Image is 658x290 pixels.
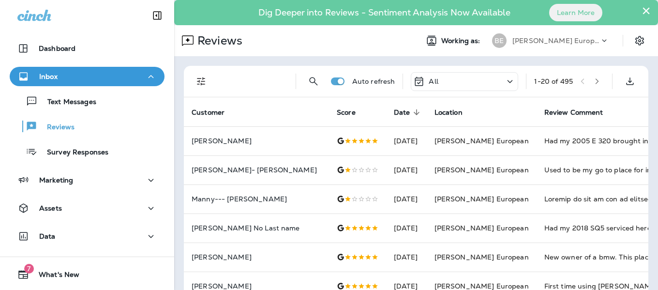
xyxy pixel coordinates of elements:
span: Customer [192,108,237,117]
span: [PERSON_NAME] European [434,137,529,145]
button: Dashboard [10,39,164,58]
td: [DATE] [386,243,427,272]
span: Review Comment [544,108,603,117]
button: Text Messages [10,91,164,111]
span: 7 [24,264,34,274]
button: Inbox [10,67,164,86]
p: Dashboard [39,45,75,52]
p: All [429,77,438,85]
div: 1 - 20 of 495 [534,77,573,85]
p: [PERSON_NAME]- [PERSON_NAME] [192,166,321,174]
span: Review Comment [544,108,616,117]
p: Data [39,232,56,240]
div: BE [492,33,507,48]
span: Score [337,108,356,117]
span: What's New [29,271,79,282]
p: Inbox [39,73,58,80]
td: [DATE] [386,214,427,243]
button: Data [10,227,164,246]
button: Learn More [549,4,602,21]
span: Date [394,108,423,117]
button: Close [642,3,651,18]
span: [PERSON_NAME] European [434,253,529,261]
span: [PERSON_NAME] European [434,166,529,174]
span: Score [337,108,368,117]
p: [PERSON_NAME] [192,282,321,290]
p: [PERSON_NAME] [192,253,321,261]
p: Assets [39,204,62,212]
p: Survey Responses [37,148,108,157]
p: Manny--- [PERSON_NAME] [192,195,321,203]
button: Assets [10,198,164,218]
button: Filters [192,72,211,91]
button: Export as CSV [620,72,640,91]
span: Working as: [441,37,482,45]
td: [DATE] [386,155,427,184]
p: Marketing [39,176,73,184]
span: Date [394,108,410,117]
span: [PERSON_NAME] European [434,195,529,203]
button: Search Reviews [304,72,323,91]
p: Dig Deeper into Reviews - Sentiment Analysis Now Available [230,11,538,14]
p: [PERSON_NAME] European Autoworks [512,37,599,45]
p: Reviews [37,123,75,132]
td: [DATE] [386,126,427,155]
button: 7What's New [10,265,164,284]
td: [DATE] [386,184,427,214]
p: [PERSON_NAME] No Last name [192,224,321,232]
p: Reviews [194,33,242,48]
button: Marketing [10,170,164,190]
p: [PERSON_NAME] [192,137,321,145]
button: Survey Responses [10,141,164,162]
span: Location [434,108,475,117]
button: Reviews [10,116,164,137]
span: Location [434,108,463,117]
span: [PERSON_NAME] European [434,224,529,232]
button: Collapse Sidebar [144,6,171,25]
p: Auto refresh [352,77,395,85]
p: Text Messages [38,98,96,107]
span: Customer [192,108,224,117]
button: Settings [631,32,648,49]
